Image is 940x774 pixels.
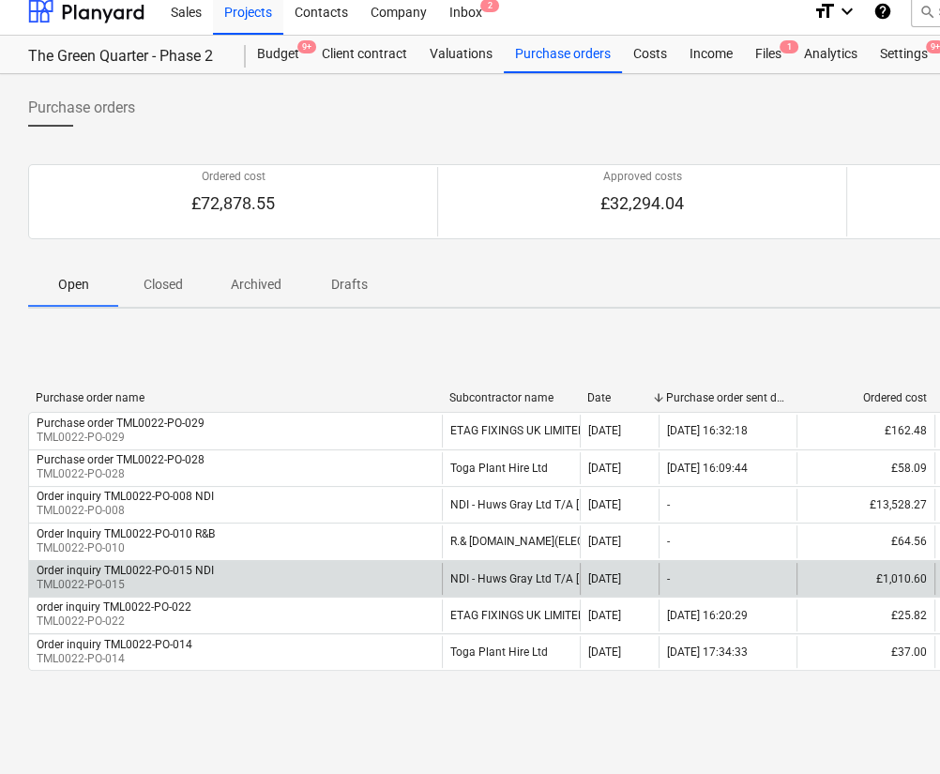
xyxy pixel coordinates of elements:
[804,391,927,404] div: Ordered cost
[191,169,275,185] p: Ordered cost
[587,391,651,404] div: Date
[37,600,191,614] div: order inquiry TML0022-PO-022
[37,417,205,430] div: Purchase order TML0022-PO-029
[37,466,205,482] p: TML0022-PO-028
[442,489,580,521] div: NDI - Huws Gray Ltd T/A [PERSON_NAME]
[442,563,580,595] div: NDI - Huws Gray Ltd T/A [PERSON_NAME]
[796,489,934,521] div: £13,528.27
[588,645,621,659] div: [DATE]
[36,391,434,404] div: Purchase order name
[37,540,215,556] p: TML0022-PO-010
[37,490,214,503] div: Order inquiry TML0022-PO-008 NDI
[246,36,311,73] a: Budget9+
[796,636,934,668] div: £37.00
[37,651,192,667] p: TML0022-PO-014
[442,452,580,484] div: Toga Plant Hire Ltd
[442,636,580,668] div: Toga Plant Hire Ltd
[37,503,214,519] p: TML0022-PO-008
[504,36,622,73] a: Purchase orders
[667,572,670,585] div: -
[667,609,748,622] div: [DATE] 16:20:29
[141,275,186,295] p: Closed
[600,169,684,185] p: Approved costs
[418,36,504,73] a: Valuations
[666,391,789,404] div: Purchase order sent date
[28,97,135,119] span: Purchase orders
[744,36,793,73] div: Files
[793,36,869,73] a: Analytics
[796,563,934,595] div: £1,010.60
[588,498,621,511] div: [DATE]
[780,40,798,53] span: 1
[297,40,316,53] span: 9+
[588,535,621,548] div: [DATE]
[588,424,621,437] div: [DATE]
[37,638,192,651] div: Order inquiry TML0022-PO-014
[442,415,580,447] div: ETAG FIXINGS UK LIMITED
[678,36,744,73] a: Income
[28,47,223,67] div: The Green Quarter - Phase 2
[744,36,793,73] a: Files1
[846,684,940,774] iframe: Chat Widget
[588,572,621,585] div: [DATE]
[37,527,215,540] div: Order Inquiry TML0022-PO-010 R&B
[588,609,621,622] div: [DATE]
[796,599,934,631] div: £25.82
[442,599,580,631] div: ETAG FIXINGS UK LIMITED
[667,424,748,437] div: [DATE] 16:32:18
[588,462,621,475] div: [DATE]
[37,577,214,593] p: TML0022-PO-015
[796,415,934,447] div: £162.48
[600,192,684,215] p: £32,294.04
[667,498,670,511] div: -
[622,36,678,73] a: Costs
[919,4,934,19] span: search
[37,614,191,630] p: TML0022-PO-022
[869,36,939,73] div: Settings
[37,564,214,577] div: Order inquiry TML0022-PO-015 NDI
[667,645,748,659] div: [DATE] 17:34:33
[442,525,580,557] div: R.& [DOMAIN_NAME](ELECTRICAL WHOLESALERS)LIMITED
[191,192,275,215] p: £72,878.55
[51,275,96,295] p: Open
[449,391,572,404] div: Subcontractor name
[667,535,670,548] div: -
[667,462,748,475] div: [DATE] 16:09:44
[246,36,311,73] div: Budget
[37,453,205,466] div: Purchase order TML0022-PO-028
[231,275,281,295] p: Archived
[869,36,939,73] a: Settings9+
[37,430,205,446] p: TML0022-PO-029
[326,275,371,295] p: Drafts
[796,525,934,557] div: £64.56
[796,452,934,484] div: £58.09
[311,36,418,73] a: Client contract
